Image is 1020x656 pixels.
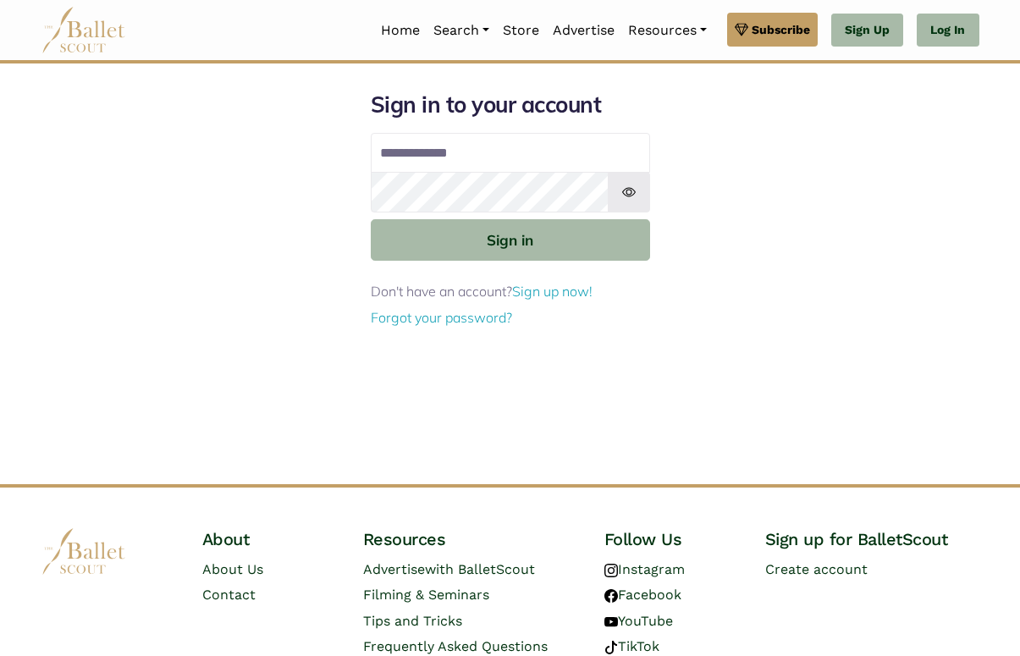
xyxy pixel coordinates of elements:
h4: Resources [363,528,577,550]
img: logo [41,528,126,575]
a: Filming & Seminars [363,587,489,603]
a: YouTube [604,613,673,629]
a: Create account [765,561,868,577]
h1: Sign in to your account [371,91,650,119]
a: Forgot your password? [371,309,512,326]
p: Don't have an account? [371,281,650,303]
span: with BalletScout [425,561,535,577]
h4: Follow Us [604,528,738,550]
a: Sign Up [831,14,903,47]
a: Sign up now! [512,283,593,300]
img: gem.svg [735,20,748,39]
a: Home [374,13,427,48]
img: facebook logo [604,589,618,603]
button: Sign in [371,219,650,261]
span: Subscribe [752,20,810,39]
a: Advertise [546,13,621,48]
a: Log In [917,14,979,47]
a: Subscribe [727,13,818,47]
a: About Us [202,561,263,577]
img: tiktok logo [604,641,618,654]
a: Contact [202,587,256,603]
a: Resources [621,13,714,48]
a: Tips and Tricks [363,613,462,629]
a: TikTok [604,638,659,654]
h4: Sign up for BalletScout [765,528,979,550]
a: Instagram [604,561,685,577]
a: Store [496,13,546,48]
a: Advertisewith BalletScout [363,561,535,577]
a: Frequently Asked Questions [363,638,548,654]
img: youtube logo [604,615,618,629]
h4: About [202,528,336,550]
a: Search [427,13,496,48]
img: instagram logo [604,564,618,577]
a: Facebook [604,587,681,603]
